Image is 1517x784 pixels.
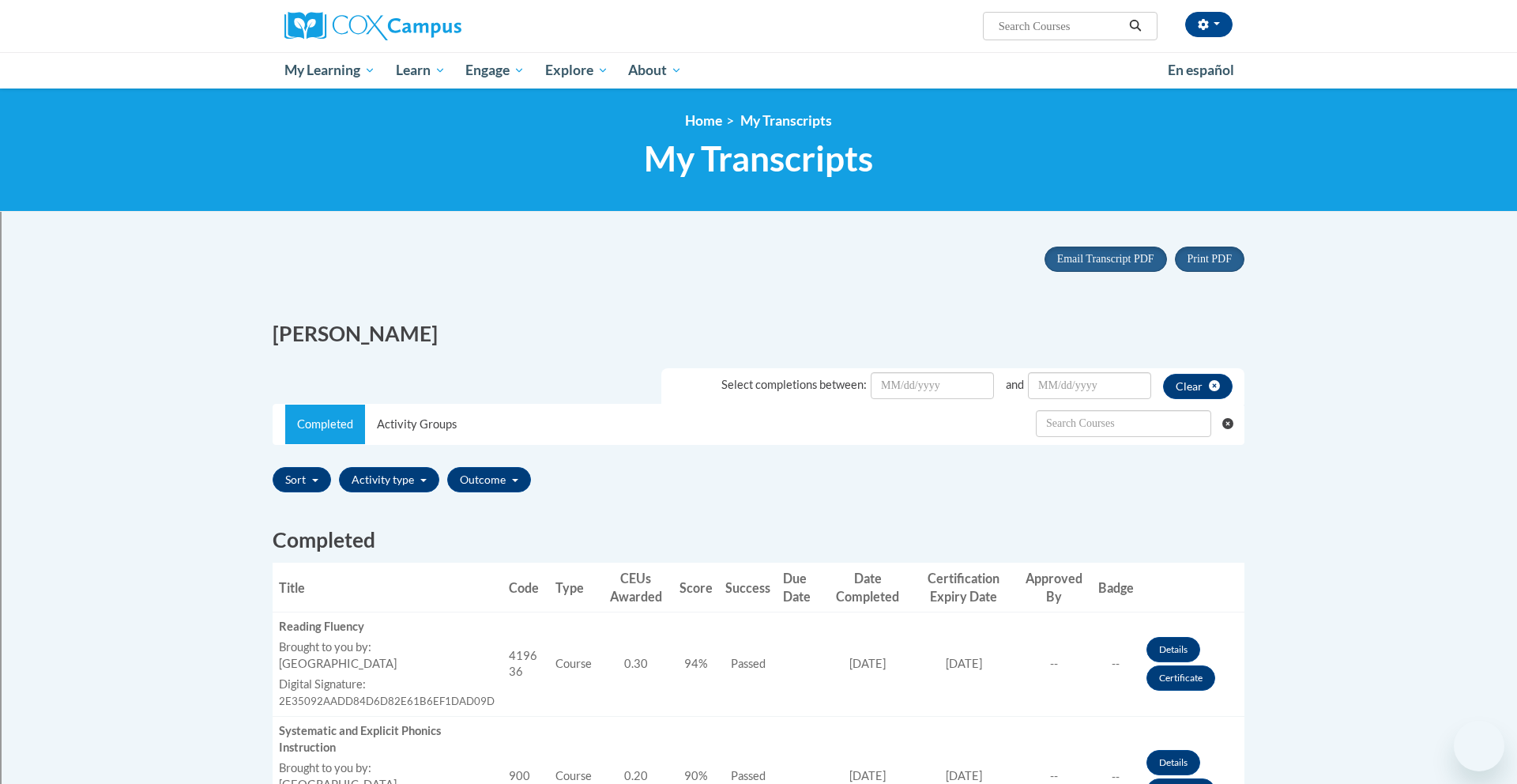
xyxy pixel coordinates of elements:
span: My Transcripts [740,112,832,129]
span: Engage [465,61,525,80]
iframe: Button to launch messaging window [1454,721,1504,771]
span: En español [1168,62,1234,78]
input: Search Courses [997,17,1124,36]
span: Learn [396,61,446,80]
span: My Transcripts [644,138,873,179]
span: My Learning [284,61,375,80]
a: Home [685,112,722,129]
a: Engage [455,52,535,89]
button: Account Settings [1185,12,1233,37]
a: Explore [535,52,619,89]
span: Explore [545,61,608,80]
a: About [619,52,693,89]
img: Cox Campus [284,12,461,40]
div: Main menu [261,52,1256,89]
a: My Learning [274,52,386,89]
span: About [628,61,682,80]
button: Search [1124,17,1147,36]
a: En español [1158,54,1244,87]
a: Learn [386,52,456,89]
a: Cox Campus [284,12,585,40]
